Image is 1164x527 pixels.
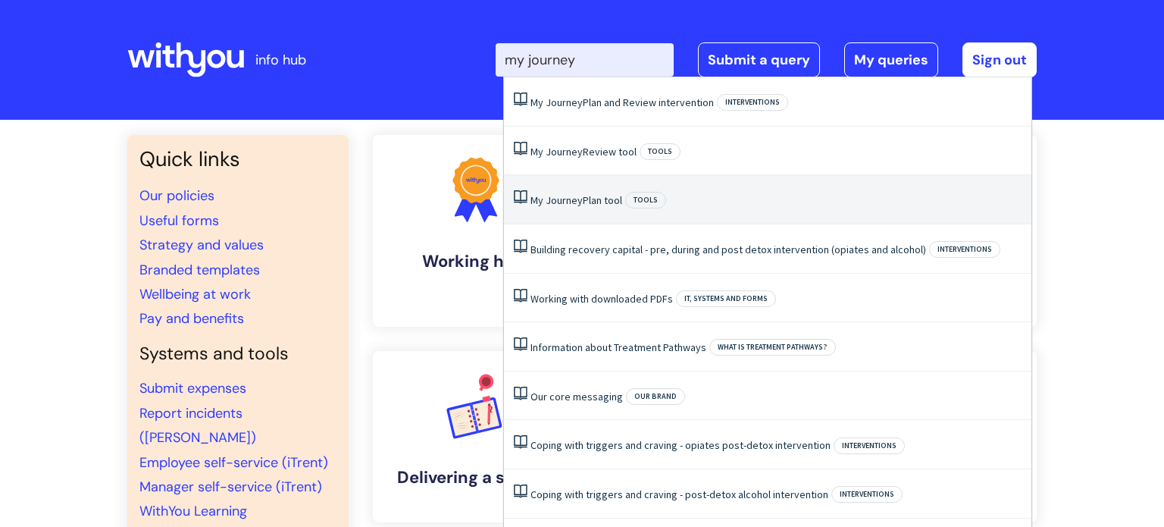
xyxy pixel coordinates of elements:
a: Useful forms [139,212,219,230]
h4: Working here [385,252,567,271]
p: info hub [255,48,306,72]
a: Working here [373,135,579,327]
span: My [530,193,543,207]
a: Coping with triggers and craving - post-detox alcohol intervention [530,488,828,501]
a: Our policies [139,187,214,205]
span: Journey [546,96,583,109]
a: Report incidents ([PERSON_NAME]) [139,404,256,447]
a: Delivering a service [373,351,579,522]
span: My [530,96,543,109]
input: Search [496,43,674,77]
span: Interventions [929,241,1000,258]
span: Journey [546,145,583,158]
a: Strategy and values [139,236,264,254]
span: What is Treatment Pathways? [709,339,836,356]
a: Submit a query [698,42,820,77]
a: Employee self-service (iTrent) [139,453,328,472]
a: My JourneyPlan tool [530,193,622,207]
a: Submit expenses [139,379,246,397]
a: Coping with triggers and craving - opiates post-detox intervention [530,438,831,452]
div: | - [496,42,1037,77]
span: Tools [640,143,681,160]
span: Interventions [831,486,903,503]
span: Journey [546,193,583,207]
a: Pay and benefits [139,309,244,328]
a: Our core messaging [530,390,623,403]
a: My queries [844,42,938,77]
a: Branded templates [139,261,260,279]
h4: Systems and tools [139,343,336,365]
span: My [530,145,543,158]
h3: Quick links [139,147,336,171]
a: Manager self-service (iTrent) [139,478,322,496]
span: Interventions [834,438,905,454]
a: Sign out [962,42,1037,77]
h4: Delivering a service [385,468,567,488]
a: WithYou Learning [139,502,247,520]
a: My JourneyPlan and Review intervention [530,96,714,109]
span: Tools [625,192,666,209]
a: Information about Treatment Pathways [530,340,706,354]
span: Interventions [717,94,788,111]
span: IT, systems and forms [676,290,776,307]
a: Building recovery capital - pre, during and post detox intervention (opiates and alcohol) [530,243,926,256]
a: Working with downloaded PDFs [530,292,673,306]
a: Wellbeing at work [139,285,251,303]
a: My JourneyReview tool [530,145,637,158]
span: Our brand [626,388,685,405]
